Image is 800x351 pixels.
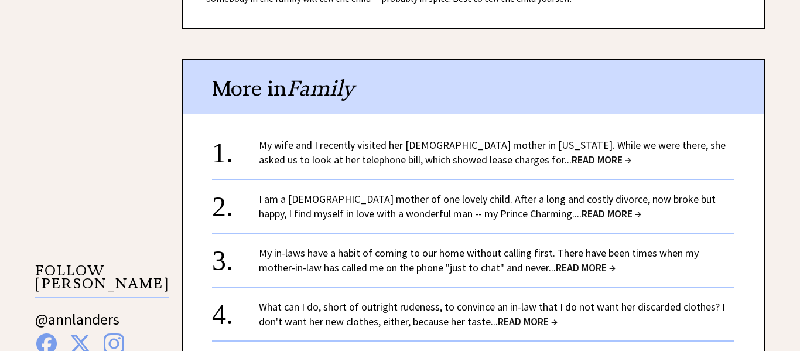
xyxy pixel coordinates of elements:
span: Family [287,75,354,101]
a: My wife and I recently visited her [DEMOGRAPHIC_DATA] mother in [US_STATE]. While we were there, ... [259,138,726,166]
div: More in [183,60,764,114]
p: FOLLOW [PERSON_NAME] [35,264,169,298]
a: I am a [DEMOGRAPHIC_DATA] mother of one lovely child. After a long and costly divorce, now broke ... [259,192,716,220]
div: 3. [212,246,259,267]
div: 1. [212,138,259,159]
div: 2. [212,192,259,213]
a: @annlanders [35,309,119,340]
span: READ MORE → [556,261,616,274]
div: 4. [212,299,259,321]
span: READ MORE → [582,207,641,220]
span: READ MORE → [498,315,558,328]
a: What can I do, short of outright rudeness, to convince an in-law that I do not want her discarded... [259,300,725,328]
a: My in-laws have a habit of coming to our home without calling first. There have been times when m... [259,246,699,274]
span: READ MORE → [572,153,631,166]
